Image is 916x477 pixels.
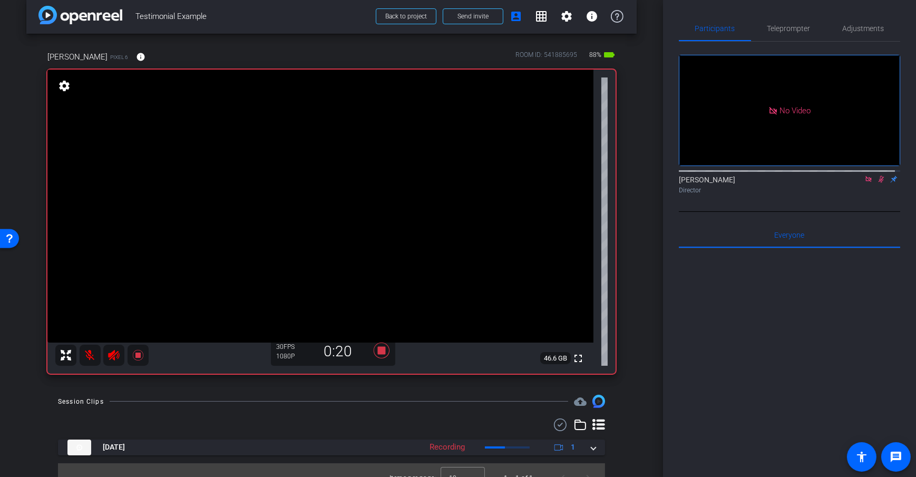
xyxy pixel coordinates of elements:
[276,343,303,351] div: 30
[843,25,884,32] span: Adjustments
[855,451,868,463] mat-icon: accessibility
[775,231,805,239] span: Everyone
[679,186,900,195] div: Director
[586,10,598,23] mat-icon: info
[57,80,72,92] mat-icon: settings
[767,25,811,32] span: Teleprompter
[574,395,587,408] mat-icon: cloud_upload
[679,174,900,195] div: [PERSON_NAME]
[135,6,369,27] span: Testimonial Example
[385,13,427,20] span: Back to project
[890,451,902,463] mat-icon: message
[535,10,548,23] mat-icon: grid_on
[457,12,489,21] span: Send invite
[58,440,605,455] mat-expansion-panel-header: thumb-nail[DATE]Recording1
[303,343,373,361] div: 0:20
[515,50,577,65] div: ROOM ID: 541885695
[540,352,571,365] span: 46.6 GB
[588,46,603,63] span: 88%
[136,52,145,62] mat-icon: info
[560,10,573,23] mat-icon: settings
[572,352,584,365] mat-icon: fullscreen
[110,53,128,61] span: Pixel 6
[67,440,91,455] img: thumb-nail
[443,8,503,24] button: Send invite
[103,442,125,453] span: [DATE]
[376,8,436,24] button: Back to project
[424,441,470,453] div: Recording
[592,395,605,407] img: Session clips
[571,442,575,453] span: 1
[47,51,108,63] span: [PERSON_NAME]
[58,396,104,407] div: Session Clips
[510,10,522,23] mat-icon: account_box
[276,352,303,361] div: 1080P
[603,48,616,61] mat-icon: battery_std
[695,25,735,32] span: Participants
[779,105,811,115] span: No Video
[284,343,295,351] span: FPS
[38,6,122,24] img: app-logo
[574,395,587,408] span: Destinations for your clips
